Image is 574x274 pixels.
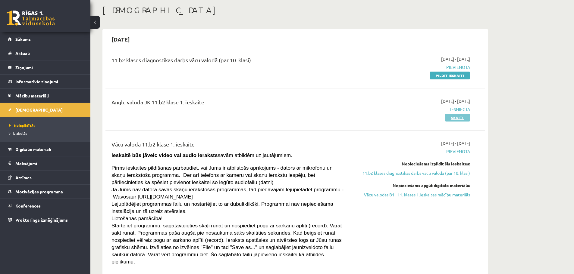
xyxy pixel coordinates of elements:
[15,36,31,42] span: Sākums
[111,186,344,200] span: Ja Jums nav datorā savas skaņu ierakstošas programmas, tad piedāvājam lejupielādēt programmu - Wa...
[9,123,35,128] span: Neizpildītās
[111,98,347,109] div: Angļu valoda JK 11.b2 klase 1. ieskaite
[111,215,163,221] span: Lietošanas pamācība!
[111,223,342,265] span: Startējiet programmu, sagatavojieties skaļi runāt un nospiediet pogu ar sarkanu aplīti (record). ...
[356,182,470,189] div: Nepieciešams apgūt digitālo materiālu:
[8,213,83,227] a: Proktoringa izmēģinājums
[8,46,83,60] a: Aktuāli
[356,192,470,198] a: Vācu valodas B1 - 11. klases 1.ieskaites mācību materiāls
[15,75,83,88] legend: Informatīvie ziņojumi
[356,64,470,70] span: Pievienota
[356,161,470,167] div: Nepieciešams izpildīt šīs ieskaites:
[445,114,470,122] a: Skatīt
[441,56,470,62] span: [DATE] - [DATE]
[8,75,83,88] a: Informatīvie ziņojumi
[8,32,83,46] a: Sākums
[8,103,83,117] a: [DEMOGRAPHIC_DATA]
[356,106,470,112] span: Iesniegta
[15,156,83,170] legend: Maksājumi
[356,148,470,155] span: Pievienota
[15,93,49,98] span: Mācību materiāli
[8,89,83,103] a: Mācību materiāli
[8,60,83,74] a: Ziņojumi
[15,60,83,74] legend: Ziņojumi
[8,171,83,184] a: Atzīmes
[8,199,83,213] a: Konferences
[8,156,83,170] a: Maksājumi
[8,185,83,199] a: Motivācijas programma
[15,203,41,208] span: Konferences
[356,170,470,176] a: 11.b2 klases diagnostikas darbs vācu valodā (par 10. klasi)
[111,201,333,214] span: Lejuplādējiet programmas failu un nostartējiet to ar dubultklikšķi. Programmai nav nepieciešama i...
[441,140,470,146] span: [DATE] - [DATE]
[430,72,470,79] a: Pildīt ieskaiti
[9,131,84,136] a: Izlabotās
[111,152,292,158] span: savām atbildēm uz jautājumiem.
[111,56,347,67] div: 11.b2 klases diagnostikas darbs vācu valodā (par 10. klasi)
[7,11,55,26] a: Rīgas 1. Tālmācības vidusskola
[8,142,83,156] a: Digitālie materiāli
[102,5,488,15] h1: [DEMOGRAPHIC_DATA]
[111,152,218,158] strong: Ieskaitē būs jāveic video vai audio ieraksts
[9,123,84,128] a: Neizpildītās
[105,32,136,46] h2: [DATE]
[15,175,32,180] span: Atzīmes
[15,217,68,223] span: Proktoringa izmēģinājums
[15,51,30,56] span: Aktuāli
[15,189,63,194] span: Motivācijas programma
[15,146,51,152] span: Digitālie materiāli
[111,140,347,151] div: Vācu valoda 11.b2 klase 1. ieskaite
[9,131,27,136] span: Izlabotās
[441,98,470,104] span: [DATE] - [DATE]
[15,107,63,112] span: [DEMOGRAPHIC_DATA]
[111,165,333,185] span: Pirms ieskaites pildīšanas pārbaudiet, vai Jums ir atbilstošs aprīkojums - dators ar mikrofonu un...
